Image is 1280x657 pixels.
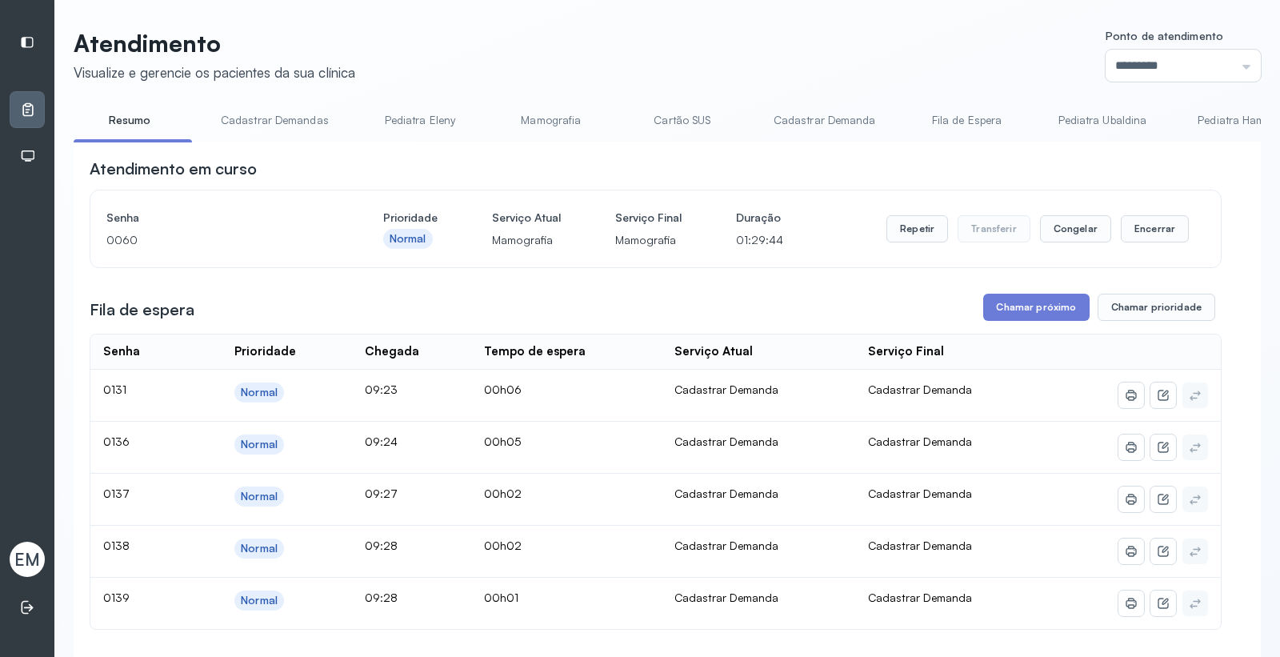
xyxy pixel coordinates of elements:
h4: Serviço Atual [492,206,561,229]
span: Cadastrar Demanda [868,539,972,552]
button: Chamar prioridade [1098,294,1216,321]
p: Mamografia [492,229,561,251]
span: Ponto de atendimento [1106,29,1223,42]
div: Cadastrar Demanda [674,539,842,553]
div: Normal [241,594,278,607]
span: 0136 [103,435,130,448]
div: Cadastrar Demanda [674,383,842,397]
span: 09:23 [365,383,398,396]
div: Senha [103,344,140,359]
span: Cadastrar Demanda [868,435,972,448]
div: Chegada [365,344,419,359]
span: 09:24 [365,435,398,448]
span: 09:28 [365,539,398,552]
h3: Atendimento em curso [90,158,257,180]
div: Normal [241,490,278,503]
div: Normal [241,386,278,399]
span: 00h01 [484,591,518,604]
button: Encerrar [1121,215,1189,242]
h4: Senha [106,206,329,229]
a: Pediatra Eleny [364,107,476,134]
button: Transferir [958,215,1030,242]
span: Cadastrar Demanda [868,591,972,604]
div: Tempo de espera [484,344,586,359]
span: EM [14,549,40,570]
span: 00h05 [484,435,521,448]
div: Normal [241,542,278,555]
h4: Duração [736,206,783,229]
a: Resumo [74,107,186,134]
p: Atendimento [74,29,355,58]
div: Cadastrar Demanda [674,435,842,449]
div: Serviço Final [868,344,944,359]
button: Chamar próximo [983,294,1089,321]
p: Mamografia [615,229,682,251]
div: Prioridade [234,344,296,359]
a: Cadastrar Demandas [205,107,345,134]
a: Pediatra Ubaldina [1042,107,1163,134]
span: 0131 [103,383,126,396]
span: 00h02 [484,487,522,500]
span: 0137 [103,487,130,500]
a: Cadastrar Demanda [758,107,892,134]
p: 0060 [106,229,329,251]
div: Cadastrar Demanda [674,591,842,605]
h4: Serviço Final [615,206,682,229]
span: 00h02 [484,539,522,552]
h4: Prioridade [383,206,438,229]
span: 0138 [103,539,130,552]
div: Normal [390,232,426,246]
div: Serviço Atual [674,344,753,359]
div: Visualize e gerencie os pacientes da sua clínica [74,64,355,81]
span: 09:28 [365,591,398,604]
div: Cadastrar Demanda [674,487,842,501]
span: 09:27 [365,487,398,500]
div: Normal [241,438,278,451]
button: Congelar [1040,215,1111,242]
a: Fila de Espera [911,107,1023,134]
a: Mamografia [495,107,607,134]
h3: Fila de espera [90,298,194,321]
span: Cadastrar Demanda [868,487,972,500]
span: 00h06 [484,383,522,396]
span: 0139 [103,591,130,604]
a: Cartão SUS [626,107,738,134]
span: Cadastrar Demanda [868,383,972,396]
button: Repetir [886,215,948,242]
p: 01:29:44 [736,229,783,251]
